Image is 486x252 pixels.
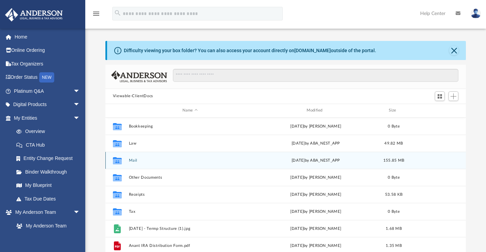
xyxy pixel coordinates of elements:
span: [DATE] [292,141,305,145]
button: Add [448,91,459,101]
button: Other Documents [129,175,251,179]
span: 1.68 MB [386,226,402,230]
span: arrow_drop_down [73,98,87,112]
i: search [114,9,121,17]
span: 1.35 MB [386,243,402,247]
button: Switch to Grid View [435,91,445,101]
span: [DATE] [292,158,305,162]
span: 0 Byte [388,124,400,128]
a: My Anderson Team [10,219,84,233]
span: 0 Byte [388,175,400,179]
div: by ABA_NEST_APP [254,157,377,163]
button: Close [449,46,459,55]
a: Home [5,30,90,44]
span: arrow_drop_down [73,84,87,98]
img: User Pic [471,9,481,18]
span: 53.58 KB [385,192,402,196]
button: Law [129,141,251,145]
button: [DATE] - Termp Structure (1).jpg [129,226,251,231]
a: Entity Change Request [10,152,90,165]
div: Difficulty viewing your box folder? You can also access your account directly on outside of the p... [124,47,376,54]
i: menu [92,10,100,18]
a: menu [92,13,100,18]
a: [DOMAIN_NAME] [294,48,331,53]
div: id [410,107,458,114]
a: Overview [10,125,90,138]
div: Modified [254,107,377,114]
div: [DATE] by [PERSON_NAME] [254,225,377,232]
a: My Blueprint [10,179,87,192]
div: Name [128,107,251,114]
img: Anderson Advisors Platinum Portal [3,8,65,21]
button: Viewable-ClientDocs [113,93,153,99]
a: Binder Walkthrough [10,165,90,179]
div: id [108,107,126,114]
span: 0 Byte [388,209,400,213]
div: Size [380,107,407,114]
div: [DATE] by [PERSON_NAME] [254,174,377,180]
div: [DATE] by [PERSON_NAME] [254,123,377,129]
div: [DATE] by [PERSON_NAME] [254,191,377,197]
span: 49.82 MB [384,141,403,145]
input: Search files and folders [173,69,458,82]
a: Tax Due Dates [10,192,90,206]
div: NEW [39,72,54,83]
a: Online Ordering [5,44,90,57]
button: Tax [129,209,251,213]
button: Mail [129,158,251,162]
a: Digital Productsarrow_drop_down [5,98,90,112]
a: Platinum Q&Aarrow_drop_down [5,84,90,98]
div: [DATE] by [PERSON_NAME] [254,242,377,249]
a: CTA Hub [10,138,90,152]
a: My Entitiesarrow_drop_down [5,111,90,125]
div: [DATE] by [PERSON_NAME] [254,208,377,214]
button: Anant IRA Distribution Form.pdf [129,243,251,248]
span: 155.85 MB [383,158,404,162]
a: My Anderson Teamarrow_drop_down [5,206,87,219]
button: Receipts [129,192,251,196]
button: Bookkeeping [129,124,251,128]
span: arrow_drop_down [73,111,87,125]
div: by ABA_NEST_APP [254,140,377,146]
a: Order StatusNEW [5,71,90,85]
a: Tax Organizers [5,57,90,71]
span: arrow_drop_down [73,206,87,220]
